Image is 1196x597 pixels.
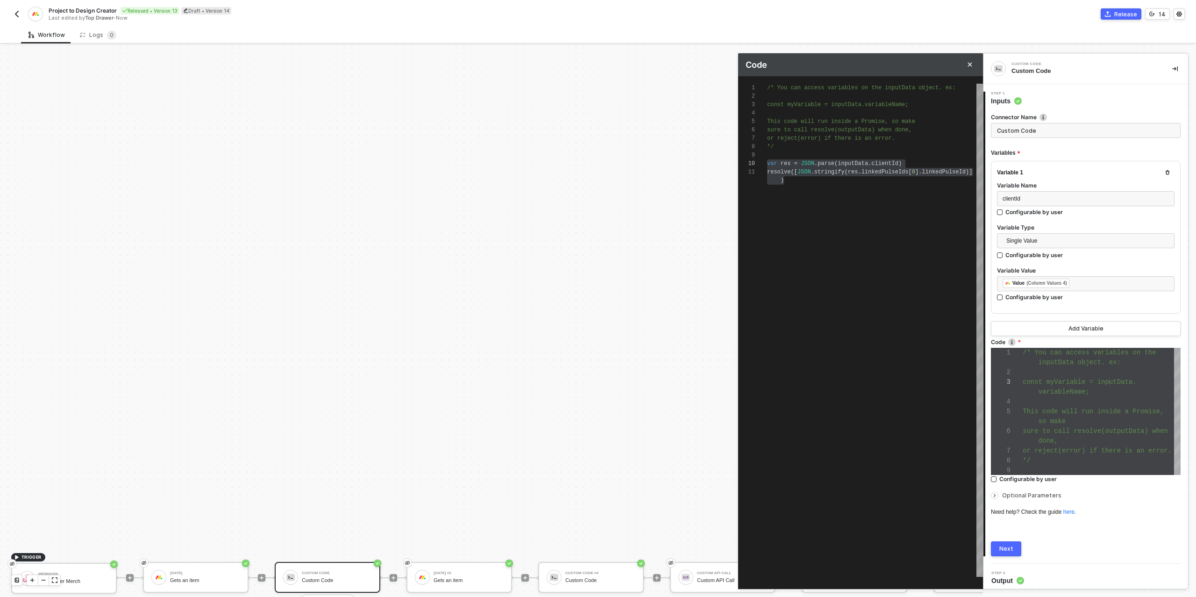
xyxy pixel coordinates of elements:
[1026,280,1067,287] div: (Column Values 4)
[1105,11,1111,17] span: icon-commerce
[983,92,1188,556] div: Step 1Inputs Connector Nameicon-infoVariablesVariable 1Variable NameclientIdConfigurable by userV...
[1101,8,1141,20] button: Release
[991,407,1011,417] div: 5
[1176,11,1182,17] span: icon-settings
[966,169,972,175] span: )]
[794,160,797,167] span: =
[1005,293,1063,301] div: Configurable by user
[1023,427,1168,435] span: sure to call resolve(outputData) when
[1159,10,1166,18] div: 14
[1023,447,1172,454] span: or reject(error) if there is an error.
[991,397,1011,407] div: 4
[997,223,1175,231] label: Variable Type
[738,159,755,168] div: 10
[738,151,755,159] div: 9
[29,577,35,583] span: icon-play
[1023,349,1156,356] span: /* You can access variables on the
[49,7,117,14] span: Project to Design Creator
[915,169,922,175] span: ].
[994,65,1003,73] img: integration-icon
[991,377,1011,387] div: 3
[1145,8,1170,20] button: 14
[811,169,814,175] span: .
[1063,509,1075,515] a: here
[997,181,1175,189] label: Variable Name
[801,160,814,167] span: JSON
[1005,208,1063,216] div: Configurable by user
[991,456,1011,466] div: 8
[991,576,1024,585] span: Output
[1068,325,1103,332] div: Add Variable
[797,169,811,175] span: JSON
[1114,10,1137,18] div: Release
[1006,234,1169,248] span: Single Value
[991,147,1020,159] span: Variables
[991,466,1011,475] div: 9
[790,169,797,175] span: ([
[997,266,1175,274] label: Variable Value
[912,169,915,175] span: 0
[790,160,794,167] span: ·
[991,338,1181,346] label: Code
[41,577,46,583] span: icon-minus
[738,101,755,109] div: 3
[738,134,755,143] div: 7
[80,30,116,40] div: Logs
[1005,281,1011,286] img: fieldIcon
[871,160,898,167] span: clientId
[1023,408,1164,415] span: This code will run inside a Promise,
[777,160,781,167] span: ·
[848,169,858,175] span: res
[922,169,966,175] span: linkedPulseId
[738,84,755,92] div: 1
[991,571,1024,575] span: Step 2
[781,177,784,184] span: )
[818,160,834,167] span: parse
[1039,359,1121,366] span: inputData object. ex:
[997,169,1023,177] div: Variable 1
[121,7,179,14] div: Released • Version 13
[991,96,1022,106] span: Inputs
[85,14,114,21] span: Top Drawer
[767,101,908,108] span: const myVariable = inputData.variableName;
[991,426,1011,436] div: 6
[1005,251,1063,259] div: Configurable by user
[1039,114,1047,121] img: icon-info
[935,85,955,91] span: t. ex:
[738,92,755,101] div: 2
[767,169,790,175] span: resolve
[738,117,755,126] div: 5
[11,8,22,20] button: back
[909,169,912,175] span: [
[181,7,231,14] div: Draft • Version 14
[845,169,848,175] span: (
[52,577,57,583] span: icon-expand
[838,160,868,167] span: inputData
[964,59,975,70] button: Close
[738,143,755,151] div: 8
[898,160,902,167] span: )
[781,160,791,167] span: res
[107,30,116,40] sup: 0
[991,490,1181,501] div: Optional Parameters
[991,446,1011,456] div: 7
[1008,338,1016,346] img: icon-info
[767,159,768,168] textarea: Editor content;Press Alt+F1 for Accessibility Options.
[1012,279,1025,288] div: Value
[738,126,755,134] div: 6
[992,493,997,498] span: icon-arrow-right-small
[1039,388,1089,396] span: variableName;
[767,85,935,91] span: /* You can access variables on the inputData objec
[834,160,838,167] span: (
[738,168,755,176] div: 11
[991,92,1022,95] span: Step 1
[767,127,912,133] span: sure to call resolve(outputData) when done,
[858,169,861,175] span: .
[183,8,188,13] span: icon-edit
[767,135,895,142] span: or reject(error) if there is an error.
[1011,67,1157,75] div: Custom Code
[991,541,1021,556] button: Next
[991,123,1181,138] input: Enter description
[991,508,1181,516] div: Need help? Check the guide .
[814,160,818,167] span: .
